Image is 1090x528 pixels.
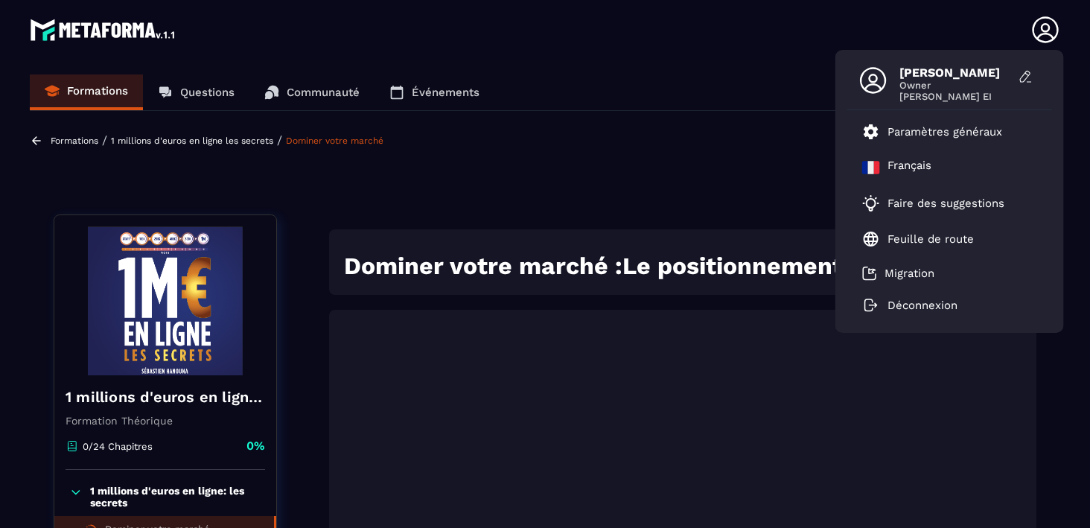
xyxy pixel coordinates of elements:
p: Communauté [287,86,360,99]
strong: Le positionnement [622,252,843,280]
p: Formation Théorique [66,415,265,427]
p: Faire des suggestions [887,197,1004,210]
a: Formations [51,136,98,146]
p: Déconnexion [887,299,957,312]
span: / [277,133,282,147]
p: Feuille de route [887,232,974,246]
span: Owner [899,80,1011,91]
p: 0/24 Chapitres [83,441,153,452]
p: Formations [67,84,128,98]
p: Questions [180,86,235,99]
span: / [102,133,107,147]
p: Événements [412,86,479,99]
img: logo [30,15,177,45]
a: Migration [862,266,934,281]
p: 1 millions d'euros en ligne: les secrets [90,485,261,509]
span: [PERSON_NAME] EI [899,91,1011,102]
a: Dominer votre marché [286,136,383,146]
p: 0% [246,438,265,454]
p: Migration [885,267,934,280]
a: Faire des suggestions [862,194,1019,212]
a: Formations [30,74,143,110]
p: Français [887,159,931,176]
a: 1 millions d'euros en ligne les secrets [111,136,273,146]
a: Feuille de route [862,230,974,248]
a: Communauté [249,74,375,110]
h4: 1 millions d'euros en ligne les secrets [66,387,265,407]
span: [PERSON_NAME] [899,66,1011,80]
a: Paramètres généraux [862,123,1002,141]
a: Événements [375,74,494,110]
strong: Dominer votre marché : [344,252,622,280]
p: Paramètres généraux [887,125,1002,139]
img: banner [66,226,265,375]
a: Questions [143,74,249,110]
